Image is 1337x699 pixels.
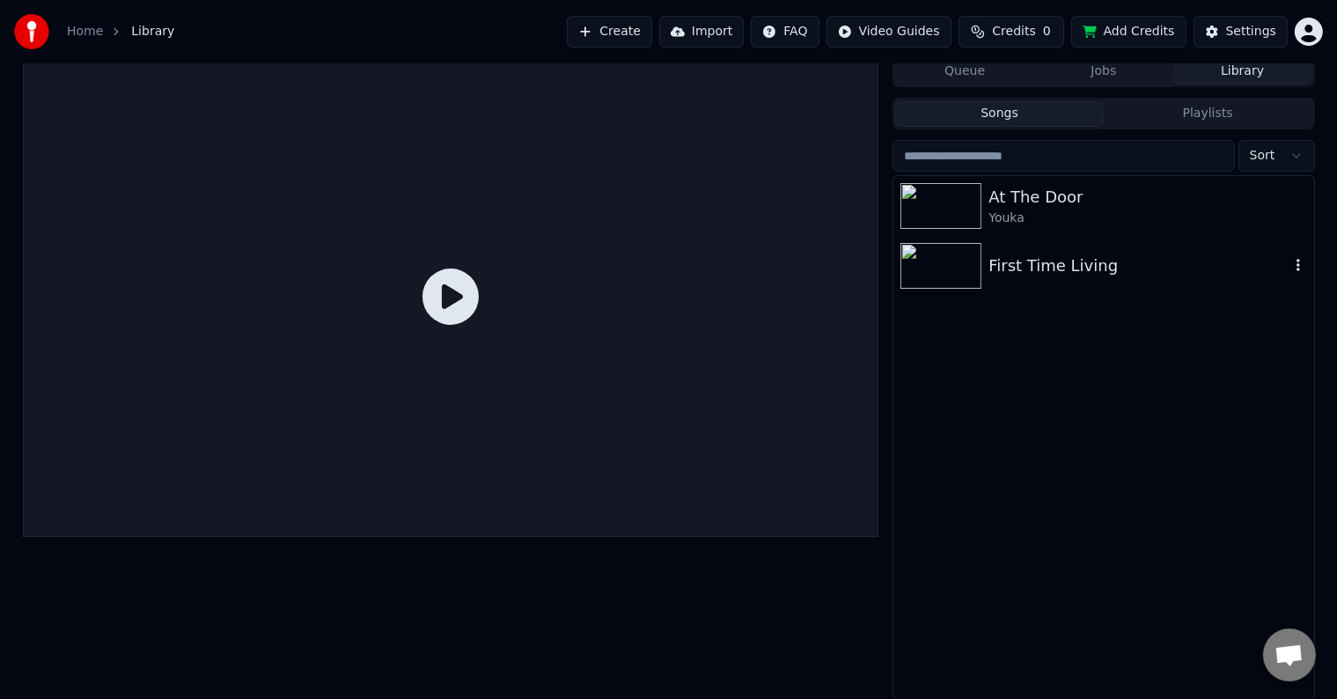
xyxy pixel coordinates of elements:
button: Create [567,16,652,48]
button: Queue [895,59,1034,85]
button: Songs [895,101,1104,127]
button: FAQ [751,16,819,48]
button: Playlists [1104,101,1312,127]
div: At The Door [988,185,1306,210]
div: Settings [1226,23,1276,40]
nav: breadcrumb [67,23,174,40]
span: Library [131,23,174,40]
span: Sort [1250,147,1275,165]
button: Import [659,16,744,48]
div: Open chat [1263,629,1316,681]
button: Credits0 [959,16,1064,48]
div: First Time Living [988,254,1289,278]
img: youka [14,14,49,49]
button: Video Guides [826,16,951,48]
button: Library [1173,59,1312,85]
button: Settings [1194,16,1288,48]
button: Add Credits [1071,16,1186,48]
span: Credits [992,23,1035,40]
span: 0 [1043,23,1051,40]
div: Youka [988,210,1306,227]
a: Home [67,23,103,40]
button: Jobs [1034,59,1173,85]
